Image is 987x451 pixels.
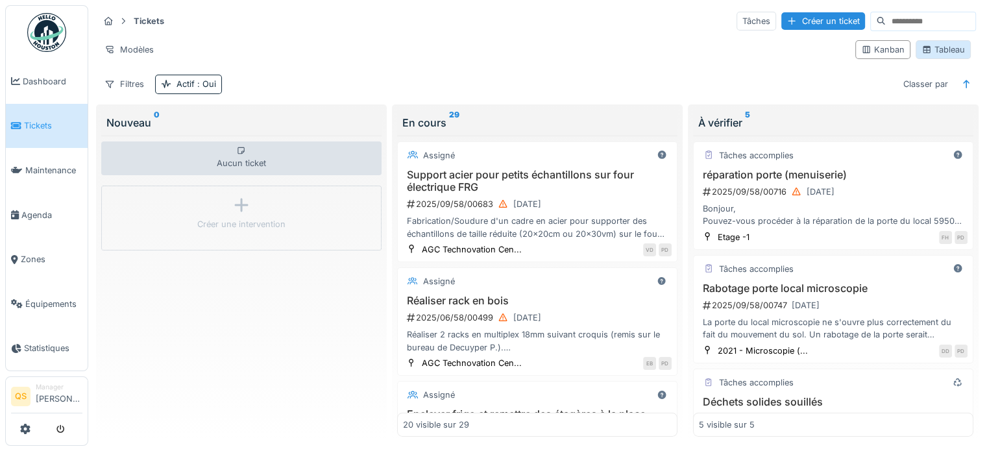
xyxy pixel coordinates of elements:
[921,43,965,56] div: Tableau
[897,75,954,93] div: Classer par
[101,141,382,175] div: Aucun ticket
[781,12,865,30] div: Créer un ticket
[423,275,455,287] div: Assigné
[406,196,672,212] div: 2025/09/58/00683
[659,357,672,370] div: PD
[643,243,656,256] div: VD
[737,12,776,30] div: Tâches
[24,342,82,354] span: Statistiques
[402,115,672,130] div: En cours
[99,75,150,93] div: Filtres
[154,115,160,130] sup: 0
[699,169,968,181] h3: réparation porte (menuiserie)
[955,345,968,358] div: PD
[423,389,455,401] div: Assigné
[6,237,88,282] a: Zones
[11,387,30,406] li: QS
[24,119,82,132] span: Tickets
[25,164,82,177] span: Maintenance
[403,295,672,307] h3: Réaliser rack en bois
[21,209,82,221] span: Agenda
[106,115,376,130] div: Nouveau
[699,316,968,341] div: La porte du local microscopie ne s'ouvre plus correctement du fait du mouvement du sol. Un rabota...
[719,149,794,162] div: Tâches accomplies
[25,298,82,310] span: Équipements
[513,198,541,210] div: [DATE]
[701,184,968,200] div: 2025/09/58/00716
[422,243,522,256] div: AGC Technovation Cen...
[513,311,541,324] div: [DATE]
[745,115,750,130] sup: 5
[6,104,88,149] a: Tickets
[195,79,216,89] span: : Oui
[128,15,169,27] strong: Tickets
[701,297,968,313] div: 2025/09/58/00747
[807,186,835,198] div: [DATE]
[792,299,820,311] div: [DATE]
[699,282,968,295] h3: Rabotage porte local microscopie
[403,215,672,239] div: Fabrication/Soudure d'un cadre en acier pour supporter des échantillons de taille réduite (20x20c...
[699,419,755,431] div: 5 visible sur 5
[719,376,794,389] div: Tâches accomplies
[6,148,88,193] a: Maintenance
[23,75,82,88] span: Dashboard
[21,253,82,265] span: Zones
[27,13,66,52] img: Badge_color-CXgf-gQk.svg
[6,326,88,371] a: Statistiques
[6,59,88,104] a: Dashboard
[939,345,952,358] div: DD
[449,115,459,130] sup: 29
[422,357,522,369] div: AGC Technovation Cen...
[718,231,749,243] div: Etage -1
[698,115,968,130] div: À vérifier
[955,231,968,244] div: PD
[699,202,968,227] div: Bonjour, Pouvez-vous procéder à la réparation de la porte du local 5950? (partie arrachée) D'avan...
[403,408,672,421] h3: Enelever frigo et remettre des étagères à la place
[939,231,952,244] div: FH
[659,243,672,256] div: PD
[423,149,455,162] div: Assigné
[11,382,82,413] a: QS Manager[PERSON_NAME]
[718,345,808,357] div: 2021 - Microscopie (...
[36,382,82,392] div: Manager
[643,357,656,370] div: EB
[6,282,88,326] a: Équipements
[701,411,968,427] div: 2025/09/58/00749
[403,169,672,193] h3: Support acier pour petits échantillons sur four électrique FRG
[861,43,905,56] div: Kanban
[6,193,88,238] a: Agenda
[36,382,82,410] li: [PERSON_NAME]
[699,396,968,408] h3: Déchets solides souillés
[99,40,160,59] div: Modèles
[406,310,672,326] div: 2025/06/58/00499
[177,78,216,90] div: Actif
[197,218,286,230] div: Créer une intervention
[403,328,672,353] div: Réaliser 2 racks en multiplex 18mm suivant croquis (remis sur le bureau de Decuyper P.). Attentio...
[403,419,469,431] div: 20 visible sur 29
[719,263,794,275] div: Tâches accomplies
